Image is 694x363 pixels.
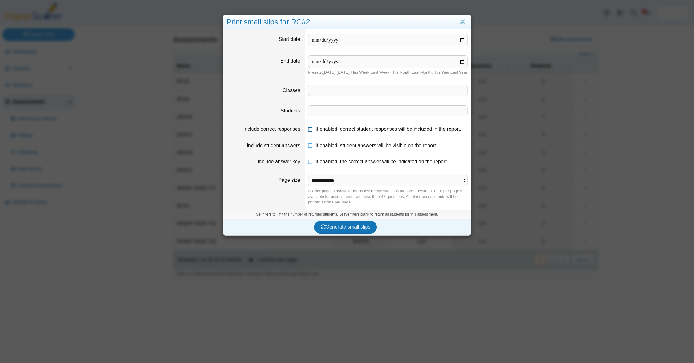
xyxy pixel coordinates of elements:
[223,210,471,219] div: Set filters to limit the number of returned students. Leave filters blank to return all students ...
[308,188,468,205] div: Six per page is available for assessments with less than 28 questions. Four per page is available...
[350,70,369,75] a: This Week
[412,70,432,75] a: Last Month
[308,70,468,75] div: Presets: , , , , , , ,
[391,70,411,75] a: This Month
[281,108,302,113] label: Students
[314,221,377,233] button: Generate small slips
[371,70,389,75] a: Last Week
[433,70,450,75] a: This Year
[308,85,468,96] tags: ​
[315,143,437,148] span: If enabled, student answers will be visible on the report.
[283,88,301,93] label: Classes
[280,58,302,63] label: End date
[258,159,301,164] label: Include answer key
[315,159,448,164] span: If enabled, the correct answer will be indicated on the report.
[247,143,301,148] label: Include student answers
[279,177,302,183] label: Page size
[315,126,461,132] span: If enabled, correct student responses will be included in the report.
[450,70,467,75] a: Last Year
[323,70,336,75] a: [DATE]
[337,70,349,75] a: [DATE]
[244,126,302,132] label: Include correct responses
[279,37,302,42] label: Start date
[321,224,371,230] span: Generate small slips
[458,17,468,27] a: Close
[308,105,468,116] tags: ​
[223,15,471,29] div: Print small slips for RC#2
